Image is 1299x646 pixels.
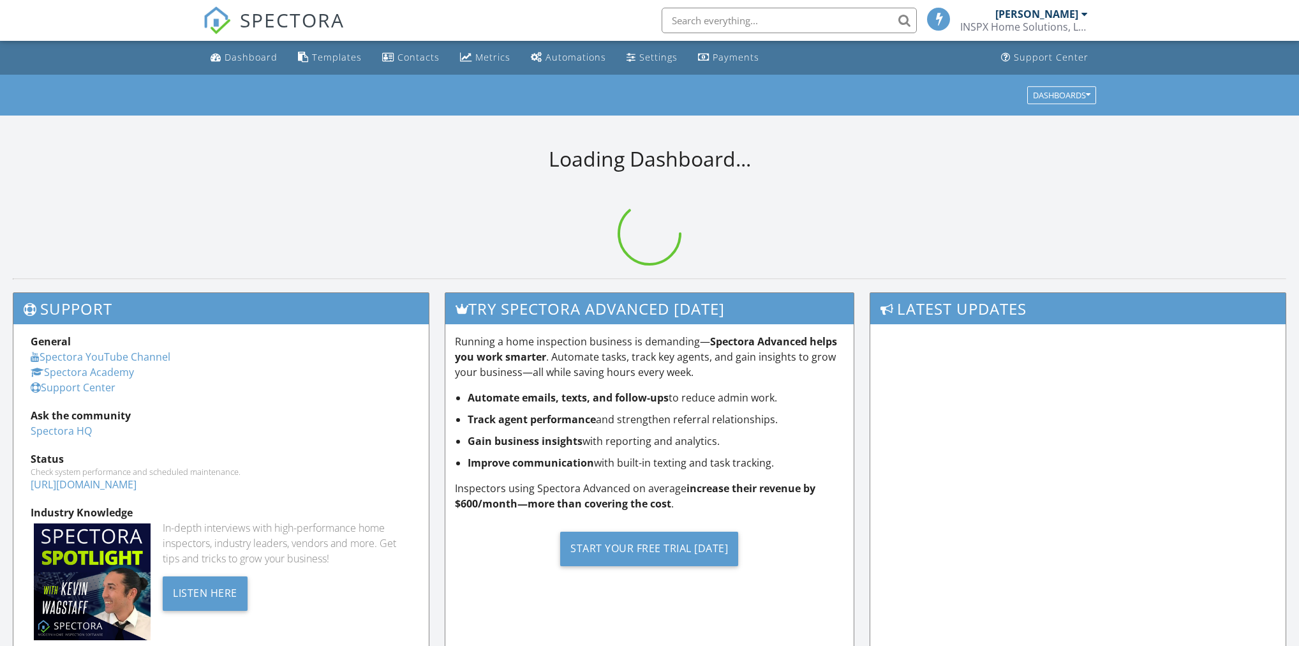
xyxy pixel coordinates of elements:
a: Support Center [31,380,115,394]
a: Dashboard [205,46,283,70]
strong: Gain business insights [468,434,583,448]
li: and strengthen referral relationships. [468,412,843,427]
li: with reporting and analytics. [468,433,843,449]
div: Listen Here [163,576,248,611]
div: Ask the community [31,408,412,423]
div: Payments [713,51,759,63]
img: The Best Home Inspection Software - Spectora [203,6,231,34]
div: Start Your Free Trial [DATE] [560,532,738,566]
a: Spectora HQ [31,424,92,438]
h3: Latest Updates [870,293,1286,324]
a: Support Center [996,46,1094,70]
strong: General [31,334,71,349]
a: Payments [693,46,764,70]
a: Listen Here [163,585,248,599]
div: Status [31,451,412,467]
a: Start Your Free Trial [DATE] [455,522,843,576]
div: INSPX Home Solutions, LLC [960,20,1088,33]
div: Support Center [1014,51,1088,63]
div: Templates [312,51,362,63]
a: Spectora Academy [31,365,134,379]
div: Dashboard [225,51,278,63]
h3: Try spectora advanced [DATE] [445,293,853,324]
a: Contacts [377,46,445,70]
div: Check system performance and scheduled maintenance. [31,467,412,477]
strong: Improve communication [468,456,594,470]
a: [URL][DOMAIN_NAME] [31,477,137,492]
div: Automations [546,51,606,63]
li: to reduce admin work. [468,390,843,405]
div: Metrics [475,51,510,63]
span: SPECTORA [240,6,345,33]
div: Settings [639,51,678,63]
a: Automations (Basic) [526,46,611,70]
div: In-depth interviews with high-performance home inspectors, industry leaders, vendors and more. Ge... [163,520,412,566]
a: Metrics [455,46,516,70]
a: Templates [293,46,367,70]
div: Industry Knowledge [31,505,412,520]
strong: Spectora Advanced helps you work smarter [455,334,837,364]
img: Spectoraspolightmain [34,523,151,640]
input: Search everything... [662,8,917,33]
p: Running a home inspection business is demanding— . Automate tasks, track key agents, and gain ins... [455,334,843,380]
a: Settings [621,46,683,70]
strong: Track agent performance [468,412,596,426]
li: with built-in texting and task tracking. [468,455,843,470]
strong: Automate emails, texts, and follow-ups [468,391,669,405]
div: Dashboards [1033,91,1090,100]
div: Contacts [397,51,440,63]
a: Spectora YouTube Channel [31,350,170,364]
a: SPECTORA [203,17,345,44]
p: Inspectors using Spectora Advanced on average . [455,481,843,511]
strong: increase their revenue by $600/month—more than covering the cost [455,481,815,511]
button: Dashboards [1027,86,1096,104]
h3: Support [13,293,429,324]
div: [PERSON_NAME] [995,8,1078,20]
